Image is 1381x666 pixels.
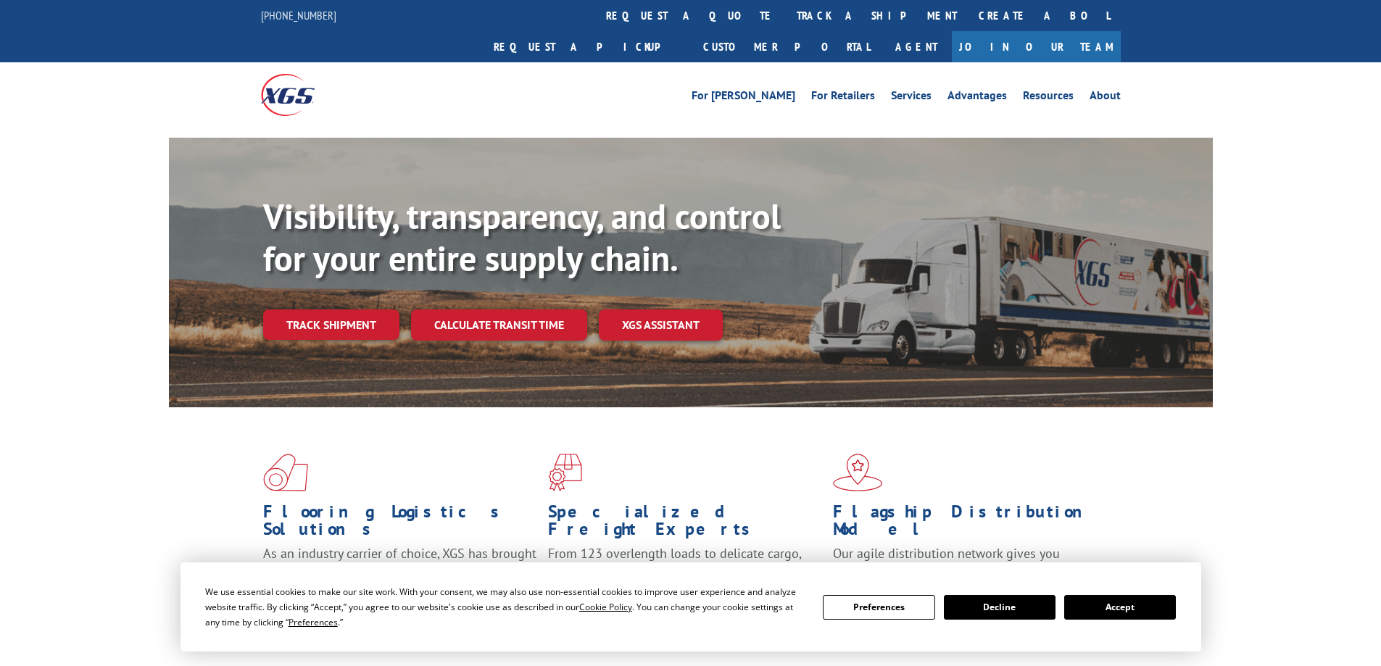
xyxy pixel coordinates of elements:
[263,503,537,545] h1: Flooring Logistics Solutions
[1064,595,1176,620] button: Accept
[944,595,1056,620] button: Decline
[881,31,952,62] a: Agent
[205,584,805,630] div: We use essential cookies to make our site work. With your consent, we may also use non-essential ...
[1023,90,1074,106] a: Resources
[181,562,1201,652] div: Cookie Consent Prompt
[263,454,308,491] img: xgs-icon-total-supply-chain-intelligence-red
[261,8,336,22] a: [PHONE_NUMBER]
[823,595,934,620] button: Preferences
[411,309,587,341] a: Calculate transit time
[952,31,1121,62] a: Join Our Team
[289,616,338,628] span: Preferences
[692,31,881,62] a: Customer Portal
[263,545,536,596] span: As an industry carrier of choice, XGS has brought innovation and dedication to flooring logistics...
[548,454,582,491] img: xgs-icon-focused-on-flooring-red
[1090,90,1121,106] a: About
[548,503,822,545] h1: Specialized Freight Experts
[548,545,822,609] p: From 123 overlength loads to delicate cargo, our experienced staff knows the best way to move you...
[833,454,883,491] img: xgs-icon-flagship-distribution-model-red
[811,90,875,106] a: For Retailers
[483,31,692,62] a: Request a pickup
[579,601,632,613] span: Cookie Policy
[891,90,932,106] a: Services
[692,90,795,106] a: For [PERSON_NAME]
[833,503,1107,545] h1: Flagship Distribution Model
[263,193,781,280] b: Visibility, transparency, and control for your entire supply chain.
[263,309,399,340] a: Track shipment
[599,309,723,341] a: XGS ASSISTANT
[833,545,1100,579] span: Our agile distribution network gives you nationwide inventory management on demand.
[947,90,1007,106] a: Advantages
